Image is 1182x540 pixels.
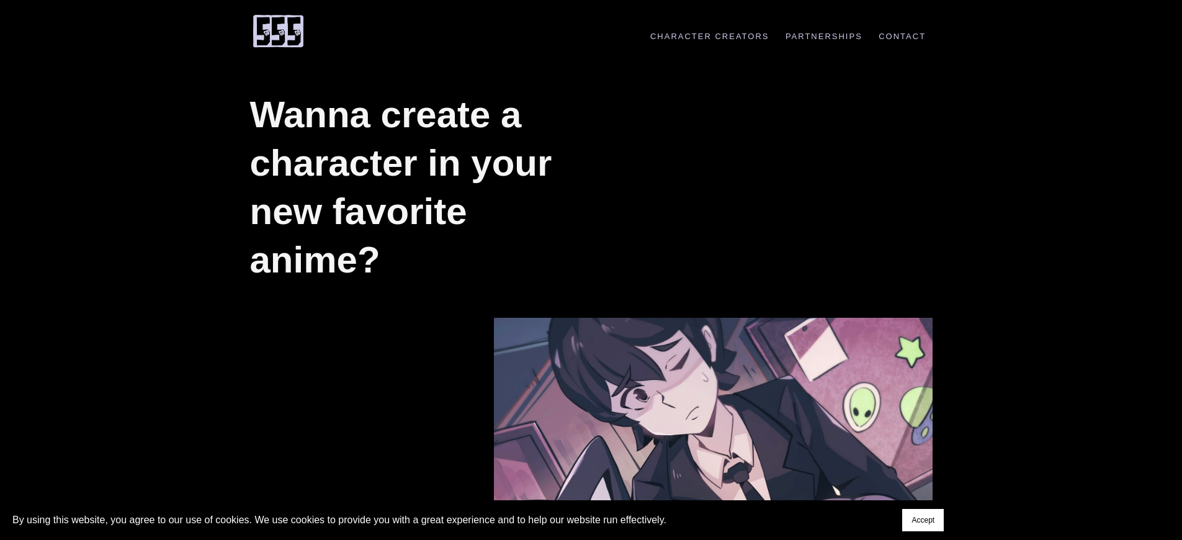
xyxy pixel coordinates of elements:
[12,511,666,528] p: By using this website, you agree to our use of cookies. We use cookies to provide you with a grea...
[911,516,934,524] span: Accept
[902,509,944,531] button: Accept
[250,91,581,284] h1: Wanna create a character in your new favorite anime?
[250,14,306,43] a: 555 Comic
[644,32,776,41] a: Character Creators
[872,32,933,41] a: Contact
[779,32,869,41] a: Partnerships
[250,14,306,48] img: 555 Comic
